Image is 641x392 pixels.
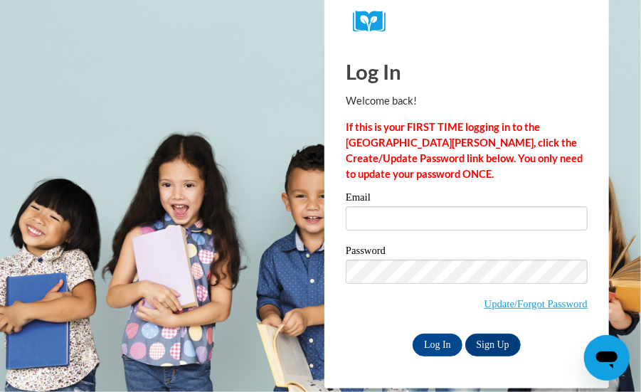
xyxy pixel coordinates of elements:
h1: Log In [346,57,588,86]
img: Logo brand [353,11,396,33]
input: Log In [413,334,462,356]
label: Password [346,245,588,260]
p: Welcome back! [346,93,588,109]
a: Sign Up [465,334,521,356]
label: Email [346,192,588,206]
strong: If this is your FIRST TIME logging in to the [GEOGRAPHIC_DATA][PERSON_NAME], click the Create/Upd... [346,121,583,180]
a: Update/Forgot Password [484,298,588,309]
iframe: Button to launch messaging window [584,335,630,381]
a: COX Campus [353,11,581,33]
